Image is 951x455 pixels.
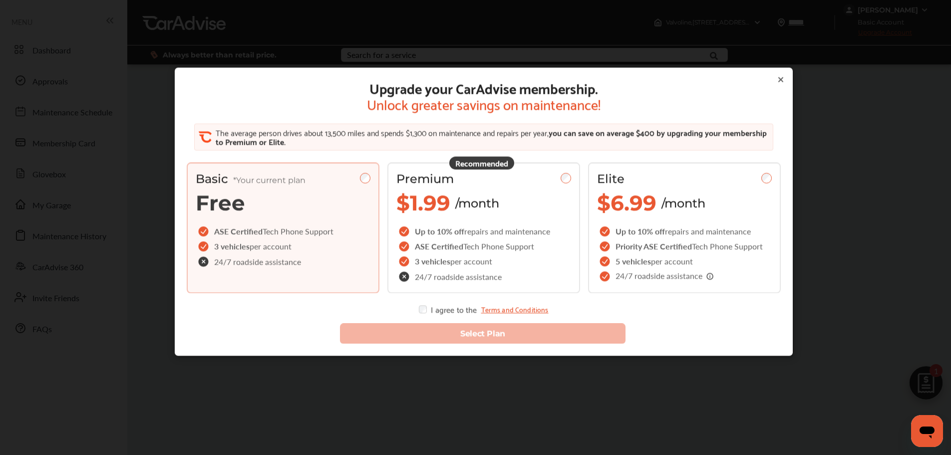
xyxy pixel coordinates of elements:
span: Tech Phone Support [263,226,333,237]
span: Unlock greater savings on maintenance! [367,96,601,112]
span: per account [250,241,292,252]
span: $6.99 [597,190,656,216]
span: 24/7 roadside assistance [415,273,502,281]
span: ASE Certified [415,241,463,252]
span: ASE Certified [214,226,263,237]
div: I agree to the [419,306,548,314]
span: Premium [396,172,454,186]
span: per account [651,256,693,267]
a: Terms and Conditions [481,306,548,314]
img: CA_CheckIcon.cf4f08d4.svg [198,131,211,144]
img: checkIcon.6d469ec1.svg [399,242,411,252]
span: 3 vehicles [214,241,250,252]
span: 24/7 roadside assistance [616,272,714,281]
span: The average person drives about 13,500 miles and spends $1,300 on maintenance and repairs per year, [215,126,548,139]
span: Free [196,190,245,216]
span: repairs and maintenance [665,226,751,237]
div: Recommended [449,157,514,170]
span: *Your current plan [233,176,306,185]
img: checkIcon.6d469ec1.svg [198,227,210,237]
span: Tech Phone Support [463,241,534,252]
span: Tech Phone Support [692,241,763,252]
span: 5 vehicles [616,256,651,267]
img: checkIcon.6d469ec1.svg [600,227,612,237]
span: per account [450,256,492,267]
iframe: Button to launch messaging window [911,415,943,447]
img: checkIcon.6d469ec1.svg [399,227,411,237]
img: check-cross-icon.c68f34ea.svg [399,272,411,282]
span: Up to 10% off [415,226,464,237]
img: checkIcon.6d469ec1.svg [600,272,612,282]
img: checkIcon.6d469ec1.svg [600,242,612,252]
span: Elite [597,172,625,186]
img: checkIcon.6d469ec1.svg [600,257,612,267]
span: Basic [196,172,306,186]
span: Up to 10% off [616,226,665,237]
span: /month [455,196,499,210]
span: 3 vehicles [415,256,450,267]
img: check-cross-icon.c68f34ea.svg [198,257,210,267]
span: repairs and maintenance [464,226,550,237]
span: you can save on average $400 by upgrading your membership to Premium or Elite. [215,126,766,148]
span: 24/7 roadside assistance [214,258,301,266]
span: Priority ASE Certified [616,241,692,252]
span: Upgrade your CarAdvise membership. [367,80,601,96]
img: checkIcon.6d469ec1.svg [198,242,210,252]
img: checkIcon.6d469ec1.svg [399,257,411,267]
span: /month [661,196,705,210]
span: $1.99 [396,190,450,216]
